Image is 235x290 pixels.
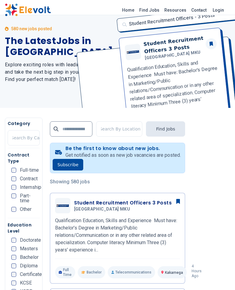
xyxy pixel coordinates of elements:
[11,247,16,251] input: Masters
[8,152,40,164] h5: Contract Type
[55,217,180,254] p: Qualification Education, Skills and Experience Must have: Bachelor’s Degree in Marketing/Public r...
[11,255,16,260] input: Bachelor
[11,264,16,269] input: Diploma
[20,207,32,212] span: Other
[20,185,41,190] span: Internship
[20,255,39,260] span: Bachelor
[11,185,16,190] input: Internship
[57,205,69,207] img: Mount Kenya University MKU
[137,5,162,15] a: Find Jobs
[20,264,38,269] span: Diploma
[11,177,16,182] input: Contract
[8,121,40,127] h5: Category
[20,177,38,182] span: Contract
[108,266,155,279] p: Telecommunications
[8,222,40,234] h5: Education Level
[74,200,172,207] h3: Student Recruitment Officers 3 Posts
[5,4,51,17] img: Elevolt
[120,5,137,15] a: Home
[165,271,183,275] span: Kakamega
[192,264,202,279] p: 4 hours ago
[11,207,16,212] input: Other
[162,5,189,15] a: Resources
[11,281,16,286] input: KCSE
[55,198,180,279] a: Mount Kenya University MKUStudent Recruitment Officers 3 Posts[GEOGRAPHIC_DATA] MKUQualification ...
[87,270,102,275] span: Bachelor
[11,26,52,32] p: 580 new jobs posted
[53,159,84,171] button: Subscribe
[5,36,113,58] h1: The Latest Jobs in [GEOGRAPHIC_DATA]
[20,272,42,277] span: Certificate
[11,272,16,277] input: Certificate
[204,261,235,290] iframe: Chat Widget
[5,61,113,83] h2: Explore exciting roles with leading companies and take the next big step in your career. Find you...
[146,122,185,137] button: Find Jobs
[65,146,181,152] h4: Be the first to know about new jobs.
[11,238,16,243] input: Doctorate
[11,168,16,173] input: Full-time
[50,178,185,186] p: Showing 580 jobs
[209,4,228,16] a: Login
[20,247,38,251] span: Masters
[189,5,209,15] a: Contact
[20,168,39,173] span: Full-time
[65,152,181,159] p: Get notified as soon as new job vacancies are posted.
[20,238,41,243] span: Doctorate
[20,194,40,204] span: Part-time
[11,194,16,199] input: Part-time
[55,266,76,279] p: Full Time
[20,281,32,286] span: KCSE
[74,207,130,212] span: [GEOGRAPHIC_DATA] MKU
